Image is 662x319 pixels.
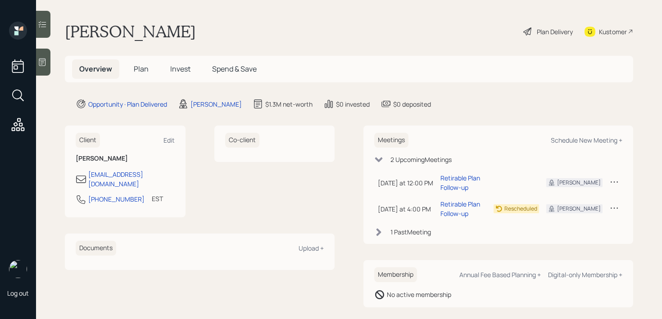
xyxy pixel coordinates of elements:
[76,241,116,256] h6: Documents
[374,267,417,282] h6: Membership
[225,133,259,148] h6: Co-client
[440,199,486,218] div: Retirable Plan Follow-up
[599,27,627,36] div: Kustomer
[537,27,573,36] div: Plan Delivery
[374,133,408,148] h6: Meetings
[504,205,537,213] div: Rescheduled
[79,64,112,74] span: Overview
[378,204,433,214] div: [DATE] at 4:00 PM
[551,136,622,144] div: Schedule New Meeting +
[390,227,431,237] div: 1 Past Meeting
[76,155,175,162] h6: [PERSON_NAME]
[76,133,100,148] h6: Client
[170,64,190,74] span: Invest
[88,99,167,109] div: Opportunity · Plan Delivered
[393,99,431,109] div: $0 deposited
[88,170,175,189] div: [EMAIL_ADDRESS][DOMAIN_NAME]
[9,260,27,278] img: retirable_logo.png
[557,179,601,187] div: [PERSON_NAME]
[190,99,242,109] div: [PERSON_NAME]
[88,194,145,204] div: [PHONE_NUMBER]
[378,178,433,188] div: [DATE] at 12:00 PM
[459,270,541,279] div: Annual Fee Based Planning +
[134,64,149,74] span: Plan
[548,270,622,279] div: Digital-only Membership +
[212,64,257,74] span: Spend & Save
[440,173,486,192] div: Retirable Plan Follow-up
[557,205,601,213] div: [PERSON_NAME]
[336,99,370,109] div: $0 invested
[7,289,29,297] div: Log out
[299,244,324,252] div: Upload +
[265,99,313,109] div: $1.3M net-worth
[163,136,175,144] div: Edit
[390,155,452,164] div: 2 Upcoming Meeting s
[152,194,163,203] div: EST
[387,290,451,299] div: No active membership
[65,22,196,41] h1: [PERSON_NAME]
